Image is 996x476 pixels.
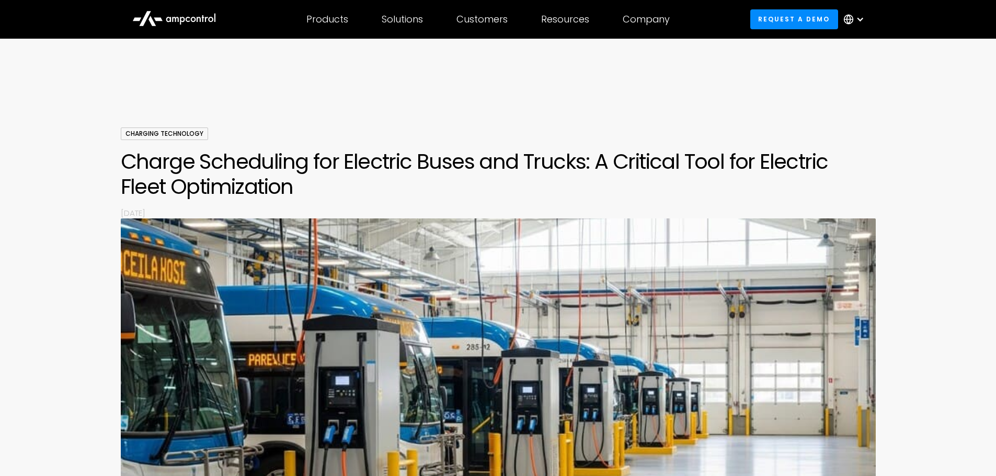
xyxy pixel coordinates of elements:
[306,14,348,25] div: Products
[121,149,876,199] h1: Charge Scheduling for Electric Buses and Trucks: A Critical Tool for Electric Fleet Optimization
[121,207,876,218] p: [DATE]
[382,14,423,25] div: Solutions
[456,14,508,25] div: Customers
[750,9,838,29] a: Request a demo
[623,14,670,25] div: Company
[541,14,589,25] div: Resources
[121,127,208,140] div: Charging Technology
